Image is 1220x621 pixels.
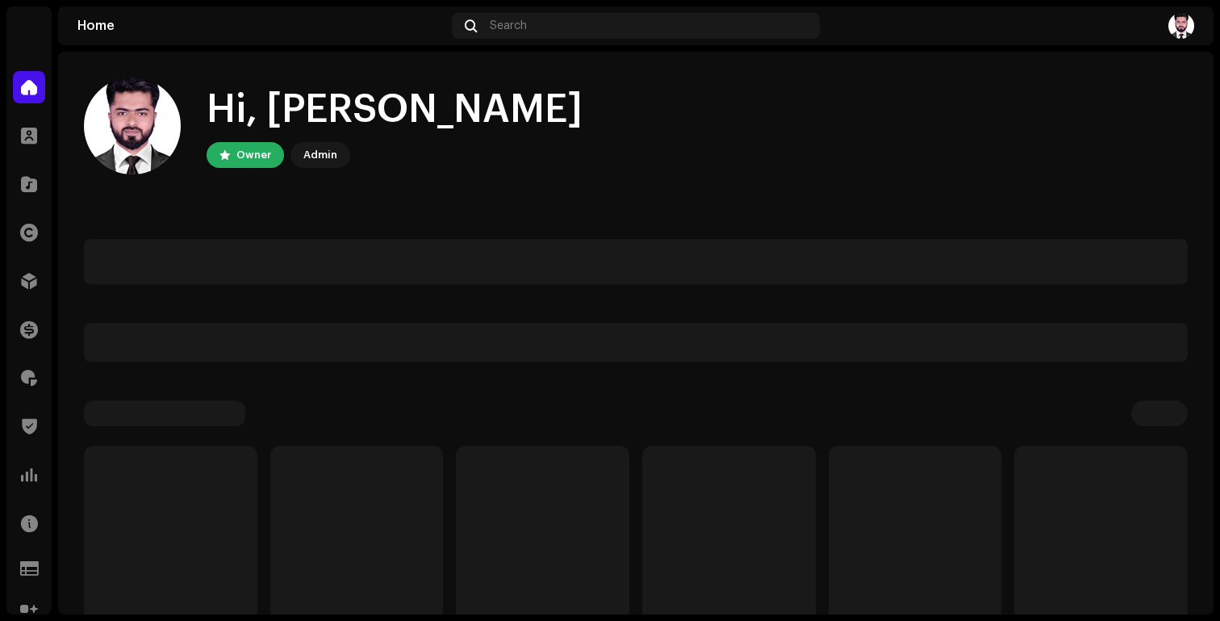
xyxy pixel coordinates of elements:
[303,145,337,165] div: Admin
[1168,13,1194,39] img: bdd245f4-092b-4985-9710-8ecba79bc074
[490,19,527,32] span: Search
[77,19,445,32] div: Home
[84,78,181,174] img: bdd245f4-092b-4985-9710-8ecba79bc074
[236,145,271,165] div: Owner
[207,84,583,136] div: Hi, [PERSON_NAME]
